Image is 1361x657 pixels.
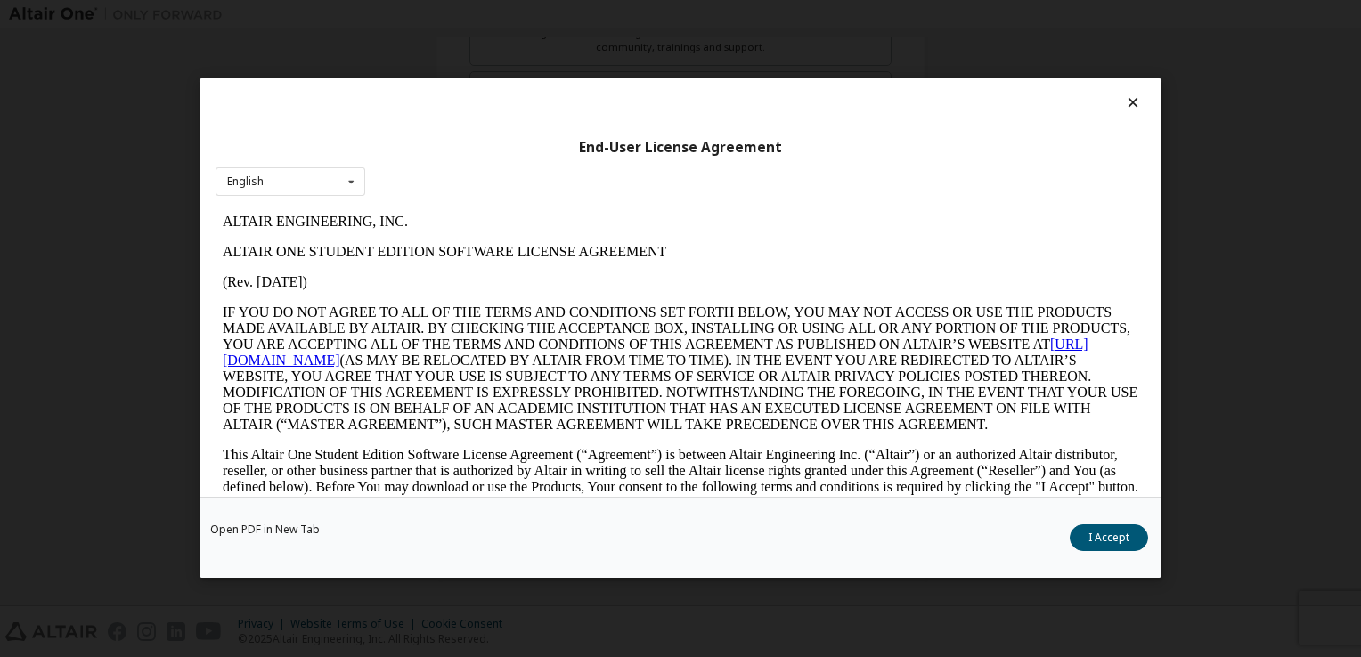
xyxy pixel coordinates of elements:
[227,176,264,187] div: English
[210,525,320,536] a: Open PDF in New Tab
[7,130,873,161] a: [URL][DOMAIN_NAME]
[216,139,1145,157] div: End-User License Agreement
[7,98,923,226] p: IF YOU DO NOT AGREE TO ALL OF THE TERMS AND CONDITIONS SET FORTH BELOW, YOU MAY NOT ACCESS OR USE...
[7,68,923,84] p: (Rev. [DATE])
[7,240,923,304] p: This Altair One Student Edition Software License Agreement (“Agreement”) is between Altair Engine...
[7,37,923,53] p: ALTAIR ONE STUDENT EDITION SOFTWARE LICENSE AGREEMENT
[1070,525,1148,552] button: I Accept
[7,7,923,23] p: ALTAIR ENGINEERING, INC.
